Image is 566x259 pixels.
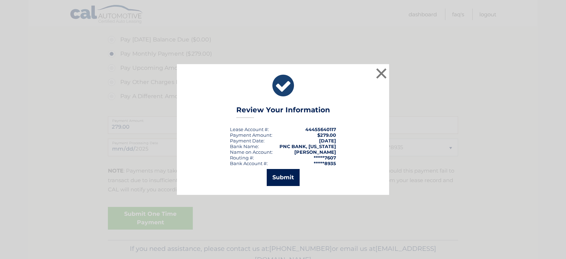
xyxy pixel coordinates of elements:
[230,138,264,143] span: Payment Date
[319,138,336,143] span: [DATE]
[279,143,336,149] strong: PNC BANK, [US_STATE]
[267,169,300,186] button: Submit
[230,126,269,132] div: Lease Account #:
[305,126,336,132] strong: 44455640117
[230,132,272,138] div: Payment Amount:
[294,149,336,155] strong: [PERSON_NAME]
[374,66,388,80] button: ×
[230,138,265,143] div: :
[230,143,259,149] div: Bank Name:
[317,132,336,138] span: $279.00
[230,161,268,166] div: Bank Account #:
[230,149,273,155] div: Name on Account:
[236,106,330,118] h3: Review Your Information
[230,155,254,161] div: Routing #:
